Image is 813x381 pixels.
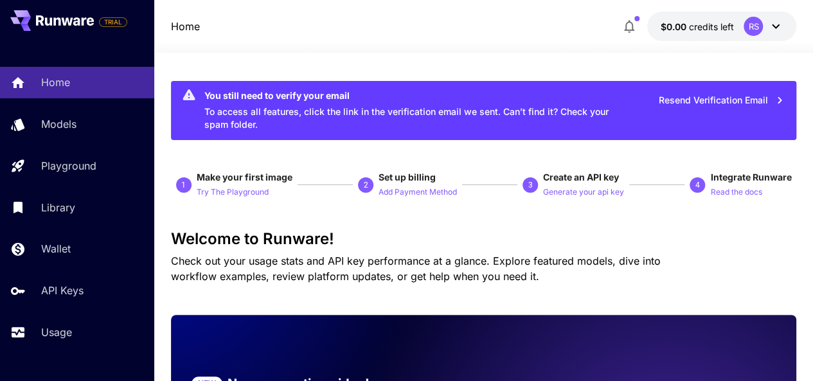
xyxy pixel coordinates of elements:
[528,179,533,191] p: 3
[41,200,75,215] p: Library
[41,116,76,132] p: Models
[543,186,624,199] p: Generate your api key
[660,20,733,33] div: $0.00
[379,184,457,199] button: Add Payment Method
[100,17,127,27] span: TRIAL
[543,184,624,199] button: Generate your api key
[99,14,127,30] span: Add your payment card to enable full platform functionality.
[204,85,621,136] div: To access all features, click the link in the verification email we sent. Can’t find it? Check yo...
[688,21,733,32] span: credits left
[171,230,797,248] h3: Welcome to Runware!
[710,186,762,199] p: Read the docs
[379,172,436,182] span: Set up billing
[710,184,762,199] button: Read the docs
[204,89,621,102] div: You still need to verify your email
[171,19,200,34] a: Home
[197,184,269,199] button: Try The Playground
[171,254,661,283] span: Check out your usage stats and API key performance at a glance. Explore featured models, dive int...
[41,283,84,298] p: API Keys
[695,179,700,191] p: 4
[647,12,796,41] button: $0.00RS
[363,179,368,191] p: 2
[710,172,791,182] span: Integrate Runware
[651,87,791,114] button: Resend Verification Email
[41,158,96,173] p: Playground
[379,186,457,199] p: Add Payment Method
[543,172,619,182] span: Create an API key
[197,172,292,182] span: Make your first image
[171,19,200,34] nav: breadcrumb
[41,241,71,256] p: Wallet
[660,21,688,32] span: $0.00
[197,186,269,199] p: Try The Playground
[41,75,70,90] p: Home
[181,179,186,191] p: 1
[744,17,763,36] div: RS
[41,324,72,340] p: Usage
